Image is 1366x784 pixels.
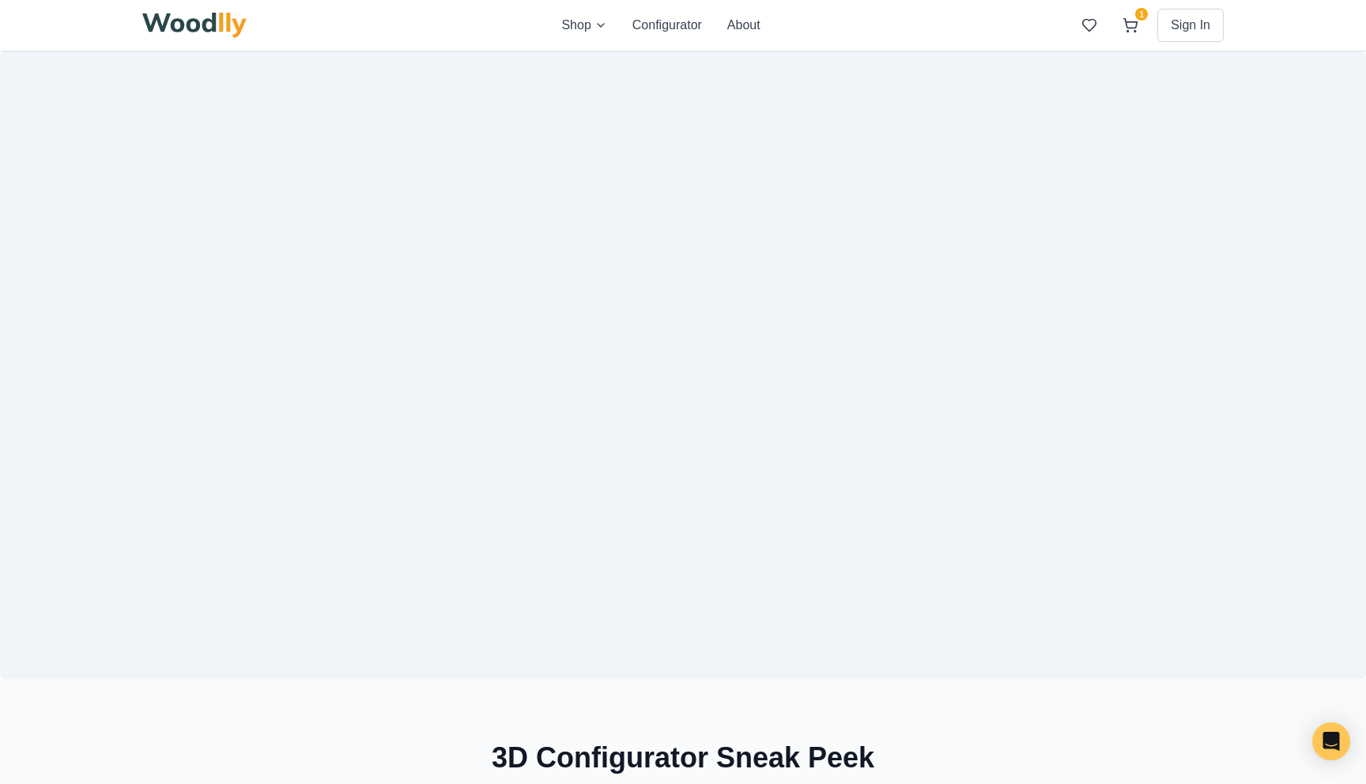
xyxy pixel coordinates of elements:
[142,742,1224,774] h2: 3D Configurator Sneak Peek
[1312,722,1350,760] div: Open Intercom Messenger
[1157,9,1224,42] button: Sign In
[1135,8,1148,21] span: 1
[1116,11,1145,40] button: 1
[727,16,760,35] button: About
[632,16,702,35] button: Configurator
[561,16,606,35] button: Shop
[142,13,247,38] img: Woodlly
